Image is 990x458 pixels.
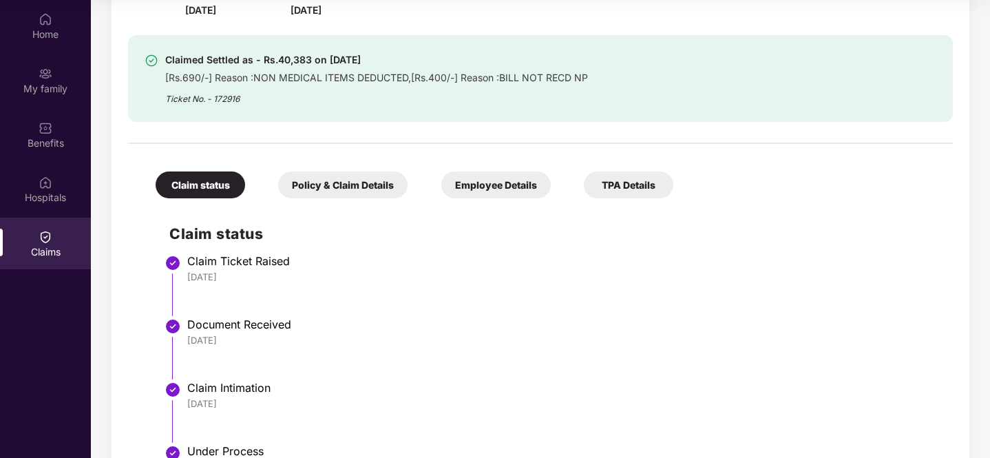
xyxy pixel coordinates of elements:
[156,171,245,198] div: Claim status
[584,171,673,198] div: TPA Details
[187,444,939,458] div: Under Process
[39,121,52,135] img: svg+xml;base64,PHN2ZyBpZD0iQmVuZWZpdHMiIHhtbG5zPSJodHRwOi8vd3d3LnczLm9yZy8yMDAwL3N2ZyIgd2lkdGg9Ij...
[39,12,52,26] img: svg+xml;base64,PHN2ZyBpZD0iSG9tZSIgeG1sbnM9Imh0dHA6Ly93d3cudzMub3JnLzIwMDAvc3ZnIiB3aWR0aD0iMjAiIG...
[291,4,322,16] span: [DATE]
[165,84,588,105] div: Ticket No. - 172916
[165,52,588,68] div: Claimed Settled as - Rs.40,383 on [DATE]
[165,255,181,271] img: svg+xml;base64,PHN2ZyBpZD0iU3RlcC1Eb25lLTMyeDMyIiB4bWxucz0iaHR0cDovL3d3dy53My5vcmcvMjAwMC9zdmciIH...
[145,54,158,67] img: svg+xml;base64,PHN2ZyBpZD0iU3VjY2Vzcy0zMngzMiIgeG1sbnM9Imh0dHA6Ly93d3cudzMub3JnLzIwMDAvc3ZnIiB3aW...
[185,4,216,16] span: [DATE]
[39,230,52,244] img: svg+xml;base64,PHN2ZyBpZD0iQ2xhaW0iIHhtbG5zPSJodHRwOi8vd3d3LnczLm9yZy8yMDAwL3N2ZyIgd2lkdGg9IjIwIi...
[187,318,939,331] div: Document Received
[278,171,408,198] div: Policy & Claim Details
[39,67,52,81] img: svg+xml;base64,PHN2ZyB3aWR0aD0iMjAiIGhlaWdodD0iMjAiIHZpZXdCb3g9IjAgMCAyMCAyMCIgZmlsbD0ibm9uZSIgeG...
[165,68,588,84] div: [Rs.690/-] Reason :NON MEDICAL ITEMS DEDUCTED,[Rs.400/-] Reason :BILL NOT RECD NP
[165,318,181,335] img: svg+xml;base64,PHN2ZyBpZD0iU3RlcC1Eb25lLTMyeDMyIiB4bWxucz0iaHR0cDovL3d3dy53My5vcmcvMjAwMC9zdmciIH...
[39,176,52,189] img: svg+xml;base64,PHN2ZyBpZD0iSG9zcGl0YWxzIiB4bWxucz0iaHR0cDovL3d3dy53My5vcmcvMjAwMC9zdmciIHdpZHRoPS...
[441,171,551,198] div: Employee Details
[187,381,939,395] div: Claim Intimation
[187,397,939,410] div: [DATE]
[187,271,939,283] div: [DATE]
[187,334,939,346] div: [DATE]
[187,254,939,268] div: Claim Ticket Raised
[169,222,939,245] h2: Claim status
[165,382,181,398] img: svg+xml;base64,PHN2ZyBpZD0iU3RlcC1Eb25lLTMyeDMyIiB4bWxucz0iaHR0cDovL3d3dy53My5vcmcvMjAwMC9zdmciIH...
